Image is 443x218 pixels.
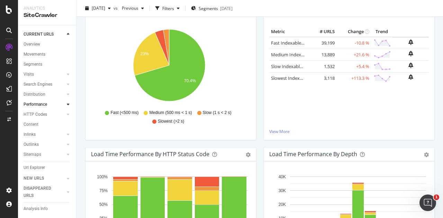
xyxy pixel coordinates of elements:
th: # URLS [309,27,336,37]
div: Url Explorer [24,164,45,171]
a: NEW URLS [24,175,65,182]
a: CURRENT URLS [24,31,65,38]
a: Sitemaps [24,151,65,158]
button: [DATE] [82,3,114,14]
div: Filters [162,5,174,11]
span: Slow (1 s < 2 s) [203,110,232,116]
a: Fast Indexable URLs (<500 ms) [271,40,333,46]
td: +21.6 % [336,49,371,60]
text: 50% [99,202,108,207]
a: Medium Indexable URLs (500 ms < 1 s) [271,51,350,58]
span: Segments [199,5,218,11]
th: Metric [269,27,309,37]
a: Visits [24,71,65,78]
div: Search Engines [24,81,52,88]
span: Fast (<500 ms) [110,110,138,116]
button: Segments[DATE] [188,3,235,14]
td: +113.3 % [336,72,371,84]
td: 1,532 [309,60,336,72]
div: bell-plus [408,51,413,56]
td: 3,118 [309,72,336,84]
div: bell-plus [408,74,413,80]
text: 23% [141,51,149,56]
span: Previous [119,5,138,11]
div: SiteCrawler [24,11,71,19]
a: Outlinks [24,141,65,148]
a: Slow Indexable URLs (1 s < 2 s) [271,63,333,69]
div: DISAPPEARED URLS [24,185,58,199]
div: Distribution [24,91,45,98]
div: HTTP Codes [24,111,47,118]
td: +5.4 % [336,60,371,72]
text: 40K [279,174,286,179]
a: Distribution [24,91,65,98]
div: Outlinks [24,141,39,148]
div: Analytics [24,6,71,11]
text: 20K [279,202,286,207]
div: gear [424,152,429,157]
a: Overview [24,41,72,48]
a: Movements [24,51,72,58]
div: bell-plus [408,39,413,45]
div: Segments [24,61,42,68]
a: Slowest Indexable URLs (>2 s) [271,75,332,81]
text: 30K [279,188,286,193]
a: Segments [24,61,72,68]
div: CURRENT URLS [24,31,54,38]
iframe: Intercom live chat [419,195,436,211]
a: Url Explorer [24,164,72,171]
th: Trend [371,27,392,37]
td: 13,889 [309,49,336,60]
span: vs [114,5,119,11]
div: Content [24,121,38,128]
div: Visits [24,71,34,78]
button: Previous [119,3,147,14]
div: NEW URLS [24,175,44,182]
button: Filters [153,3,182,14]
div: Inlinks [24,131,36,138]
span: Slowest (>2 s) [158,119,184,124]
th: Change [336,27,371,37]
text: 100% [97,174,108,179]
div: Movements [24,51,45,58]
a: Performance [24,101,65,108]
text: 70.4% [184,78,196,83]
div: Load Time Performance by HTTP Status Code [91,151,209,158]
a: Content [24,121,72,128]
div: Performance [24,101,47,108]
span: 2025 Aug. 26th [92,5,105,11]
div: bell-plus [408,63,413,68]
div: Overview [24,41,40,48]
text: 75% [99,188,108,193]
a: View More [269,129,429,134]
td: -10.8 % [336,37,371,49]
span: Medium (500 ms < 1 s) [149,110,192,116]
div: Sitemaps [24,151,41,158]
div: gear [246,152,251,157]
a: Inlinks [24,131,65,138]
a: HTTP Codes [24,111,65,118]
svg: A chart. [91,27,248,107]
span: 1 [434,195,439,200]
div: Analysis Info [24,205,48,212]
a: Analysis Info [24,205,72,212]
div: Load Time Performance by Depth [269,151,357,158]
div: [DATE] [220,5,233,11]
a: DISAPPEARED URLS [24,185,65,199]
a: Search Engines [24,81,65,88]
td: 39,199 [309,37,336,49]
